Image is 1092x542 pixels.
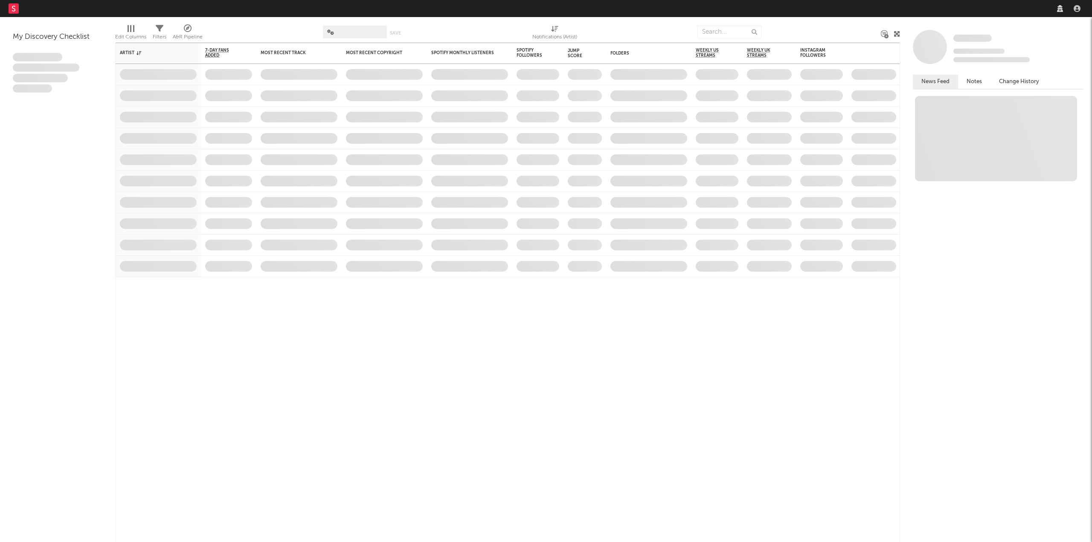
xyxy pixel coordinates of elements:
div: Instagram Followers [800,48,830,58]
div: Spotify Monthly Listeners [431,50,495,55]
div: Edit Columns [115,21,146,46]
span: Integer aliquet in purus et [13,64,79,72]
div: Artist [120,50,184,55]
span: Weekly US Streams [696,48,726,58]
div: A&R Pipeline [173,32,203,42]
div: Edit Columns [115,32,146,42]
div: Most Recent Copyright [346,50,410,55]
span: Aliquam viverra [13,84,52,93]
div: Spotify Followers [517,48,546,58]
button: Notes [958,75,990,89]
span: Praesent ac interdum [13,74,68,82]
span: Tracking Since: [DATE] [953,49,1005,54]
span: 0 fans last week [953,57,1030,62]
div: Most Recent Track [261,50,325,55]
button: Change History [990,75,1048,89]
div: A&R Pipeline [173,21,203,46]
div: Folders [610,51,674,56]
button: Save [390,31,401,35]
a: Some Artist [953,34,992,43]
div: Notifications (Artist) [532,21,577,46]
div: My Discovery Checklist [13,32,102,42]
div: Jump Score [568,48,589,58]
button: News Feed [913,75,958,89]
span: Weekly UK Streams [747,48,779,58]
span: Some Artist [953,35,992,42]
div: Filters [153,32,166,42]
div: Filters [153,21,166,46]
span: Lorem ipsum dolor [13,53,62,61]
input: Search... [697,26,761,38]
div: Notifications (Artist) [532,32,577,42]
span: 7-Day Fans Added [205,48,239,58]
